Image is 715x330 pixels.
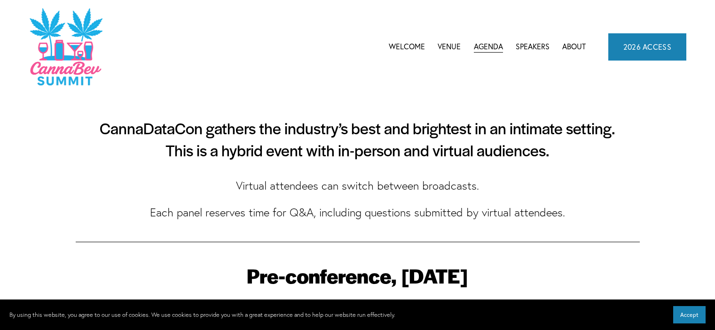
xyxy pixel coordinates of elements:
strong: Pre-conference, [DATE] [247,261,468,289]
p: Each panel reserves time for Q&A, including questions submitted by virtual attendees. [76,203,640,223]
span: Agenda [474,40,503,53]
h3: CannaDataCon gathers the industry’s best and brightest in an intimate setting. This is a hybrid e... [76,117,640,161]
a: Speakers [516,40,550,54]
a: folder dropdown [474,40,503,54]
a: Venue [438,40,461,54]
a: 2026 ACCESS [608,33,687,61]
p: By using this website, you agree to our use of cookies. We use cookies to provide you with a grea... [9,310,395,320]
p: Virtual attendees can switch between broadcasts. [76,177,640,196]
a: Welcome [389,40,425,54]
img: CannaDataCon [29,7,102,86]
button: Accept [673,306,706,323]
a: About [562,40,586,54]
span: Accept [680,311,699,318]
